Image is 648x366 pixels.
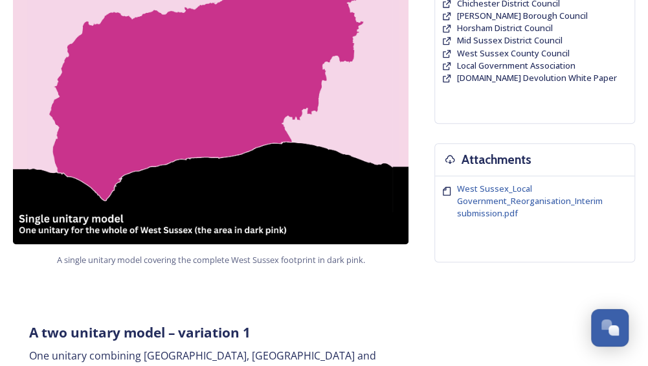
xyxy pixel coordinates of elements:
[457,72,617,84] a: [DOMAIN_NAME] Devolution White Paper
[457,183,603,219] span: West Sussex_Local Government_Reorganisation_Interim submission.pdf
[457,47,570,60] a: West Sussex County Council
[457,60,575,71] span: Local Government Association
[591,309,629,347] button: Open Chat
[29,323,251,341] strong: A two unitary model – variation 1
[457,10,588,21] span: [PERSON_NAME] Borough Council
[457,34,563,47] a: Mid Sussex District Council
[462,150,531,169] h3: Attachments
[57,254,365,266] span: A single unitary model covering the complete West Sussex footprint in dark pink.
[457,10,588,22] a: [PERSON_NAME] Borough Council
[457,47,570,59] span: West Sussex County Council
[457,22,553,34] a: Horsham District Council
[457,60,575,72] a: Local Government Association
[457,34,563,46] span: Mid Sussex District Council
